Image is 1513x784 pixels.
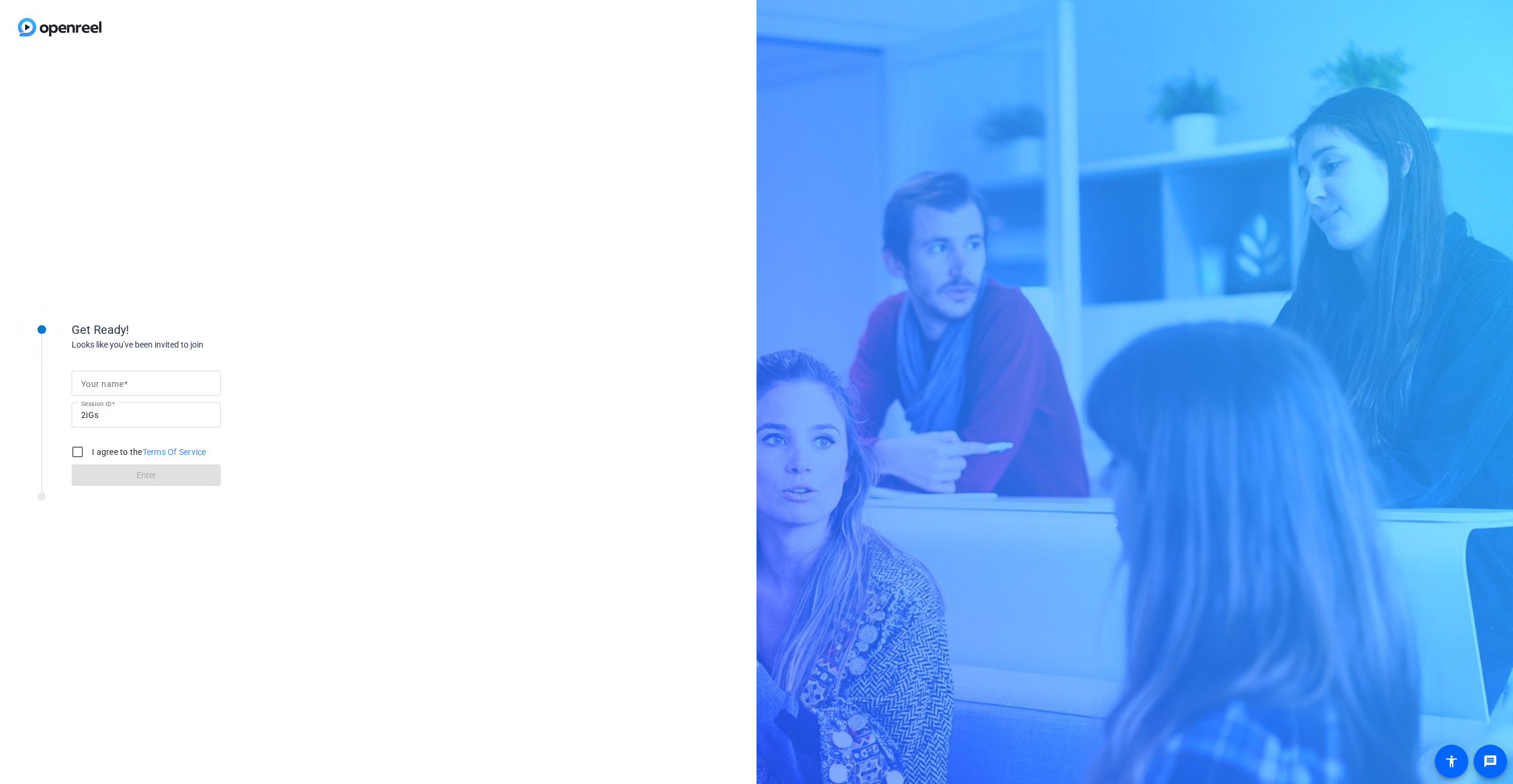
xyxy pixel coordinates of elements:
[1444,754,1459,768] mat-icon: accessibility
[1483,754,1497,768] mat-icon: message
[89,446,206,458] label: I agree to the
[72,321,310,339] div: Get Ready!
[81,379,123,389] mat-label: Your name
[81,400,112,407] mat-label: Session ID
[143,447,206,457] a: Terms Of Service
[72,339,310,351] div: Looks like you've been invited to join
